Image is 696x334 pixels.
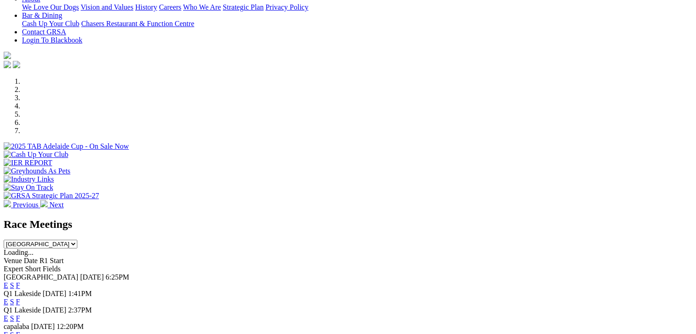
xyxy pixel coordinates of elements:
[22,36,82,44] a: Login To Blackbook
[22,11,62,19] a: Bar & Dining
[40,201,64,209] a: Next
[106,273,129,281] span: 6:25PM
[4,159,52,167] img: IER REPORT
[43,265,60,273] span: Fields
[81,20,194,27] a: Chasers Restaurant & Function Centre
[22,20,79,27] a: Cash Up Your Club
[68,306,92,314] span: 2:37PM
[4,192,99,200] img: GRSA Strategic Plan 2025-27
[4,314,8,322] a: E
[22,20,692,28] div: Bar & Dining
[16,298,20,306] a: F
[4,218,692,231] h2: Race Meetings
[10,314,14,322] a: S
[39,257,64,264] span: R1 Start
[4,167,70,175] img: Greyhounds As Pets
[135,3,157,11] a: History
[25,265,41,273] span: Short
[4,298,8,306] a: E
[4,183,53,192] img: Stay On Track
[4,273,78,281] span: [GEOGRAPHIC_DATA]
[4,323,29,330] span: capalaba
[4,142,129,151] img: 2025 TAB Adelaide Cup - On Sale Now
[81,3,133,11] a: Vision and Values
[22,28,66,36] a: Contact GRSA
[16,281,20,289] a: F
[183,3,221,11] a: Who We Are
[4,281,8,289] a: E
[265,3,308,11] a: Privacy Policy
[4,248,33,256] span: Loading...
[223,3,264,11] a: Strategic Plan
[22,3,692,11] div: About
[4,175,54,183] img: Industry Links
[4,257,22,264] span: Venue
[4,265,23,273] span: Expert
[31,323,55,330] span: [DATE]
[68,290,92,297] span: 1:41PM
[16,314,20,322] a: F
[4,306,41,314] span: Q1 Lakeside
[80,273,104,281] span: [DATE]
[4,290,41,297] span: Q1 Lakeside
[40,200,48,207] img: chevron-right-pager-white.svg
[43,306,66,314] span: [DATE]
[4,201,40,209] a: Previous
[13,201,38,209] span: Previous
[24,257,38,264] span: Date
[4,52,11,59] img: logo-grsa-white.png
[13,61,20,68] img: twitter.svg
[4,200,11,207] img: chevron-left-pager-white.svg
[4,61,11,68] img: facebook.svg
[57,323,84,330] span: 12:20PM
[4,151,68,159] img: Cash Up Your Club
[159,3,181,11] a: Careers
[22,3,79,11] a: We Love Our Dogs
[49,201,64,209] span: Next
[10,281,14,289] a: S
[43,290,66,297] span: [DATE]
[10,298,14,306] a: S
